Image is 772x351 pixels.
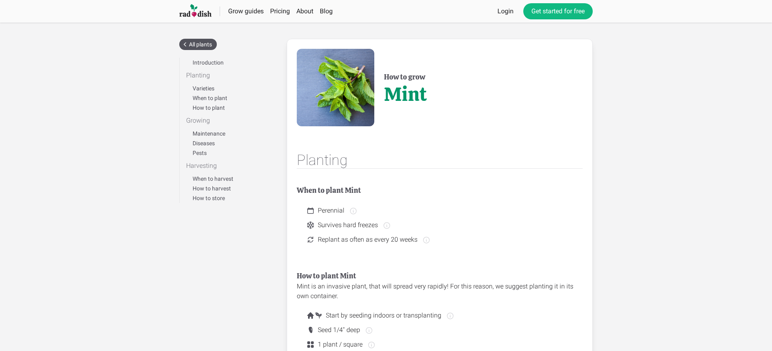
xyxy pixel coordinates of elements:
a: Introduction [193,59,224,66]
a: Blog [320,7,333,15]
span: Survives hard freezes [315,220,391,230]
h2: How to plant Mint [297,270,583,282]
a: Grow guides [228,7,264,15]
a: Diseases [193,140,215,146]
div: Planting [297,152,348,168]
h1: How to grow [384,71,427,104]
a: Varieties [193,85,214,92]
a: All plants [179,39,217,50]
span: Start by seeding indoors or transplanting [323,311,454,320]
div: Growing [186,116,271,125]
span: Mint is an invasive plant, that will spread very rapidly! For this reason, we suggest planting it... [297,282,573,300]
span: Perennial [315,206,357,215]
a: Pests [193,150,207,156]
a: Pricing [270,7,290,15]
div: Mint [384,84,427,104]
span: Seed 1/4" deep [315,325,373,335]
span: Replant as often as every 20 weeks [315,235,430,244]
span: 1 plant / square [315,340,376,349]
img: Image of Mint [297,49,374,126]
a: Maintenance [193,130,225,137]
div: Planting [186,71,271,80]
div: Harvesting [186,161,271,171]
img: Raddish company logo [179,4,212,19]
a: How to harvest [193,185,231,192]
a: When to harvest [193,175,233,182]
a: How to store [193,195,225,201]
a: Login [497,6,514,16]
h2: When to plant Mint [297,185,583,196]
a: How to plant [193,104,225,111]
a: When to plant [193,95,227,101]
a: Get started for free [523,3,593,19]
a: About [296,7,313,15]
